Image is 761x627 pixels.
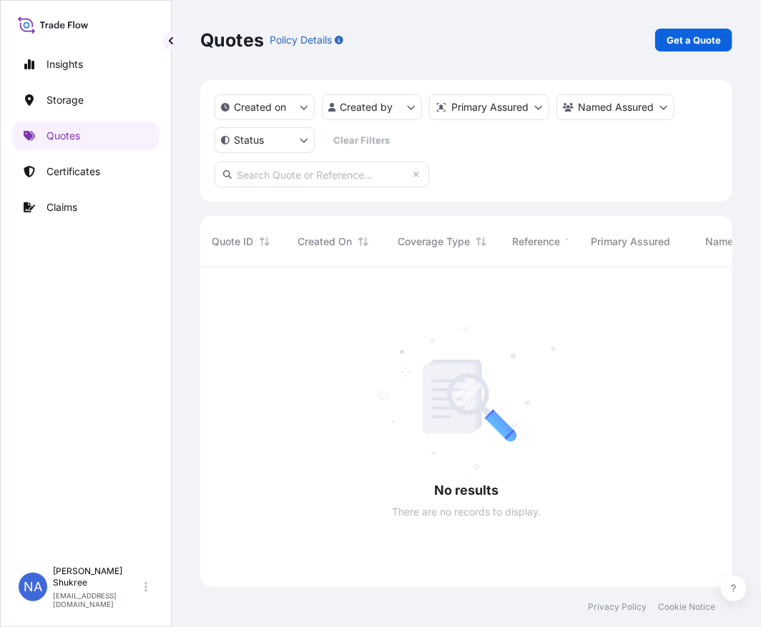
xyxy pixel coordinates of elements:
a: Storage [12,86,159,114]
span: Quote ID [212,234,253,249]
button: Sort [355,233,372,250]
input: Search Quote or Reference... [215,162,429,187]
button: Sort [256,233,273,250]
button: Sort [473,233,490,250]
p: Status [234,133,264,147]
span: Coverage Type [398,234,470,249]
button: distributor Filter options [429,94,549,120]
p: Named Assured [578,100,654,114]
a: Insights [12,50,159,79]
span: NA [24,580,42,594]
button: createdBy Filter options [322,94,422,120]
p: Claims [46,200,77,214]
a: Get a Quote [655,29,732,51]
span: Reference [512,234,560,249]
button: createdOn Filter options [215,94,315,120]
button: cargoOwner Filter options [556,94,674,120]
p: Policy Details [270,33,332,47]
span: Created On [298,234,352,249]
button: certificateStatus Filter options [215,127,315,153]
p: Clear Filters [334,133,391,147]
button: Sort [563,233,580,250]
p: Certificates [46,164,100,179]
a: Quotes [12,122,159,150]
p: Get a Quote [667,33,721,47]
p: Created by [340,100,393,114]
p: [PERSON_NAME] Shukree [53,566,142,588]
a: Certificates [12,157,159,186]
p: Primary Assured [451,100,529,114]
a: Claims [12,193,159,222]
a: Privacy Policy [588,601,647,613]
p: Insights [46,57,83,71]
a: Cookie Notice [658,601,715,613]
p: Quotes [200,29,264,51]
p: [EMAIL_ADDRESS][DOMAIN_NAME] [53,591,142,608]
span: Primary Assured [591,234,670,249]
button: Clear Filters [322,129,402,152]
p: Created on [234,100,286,114]
p: Storage [46,93,84,107]
p: Quotes [46,129,80,143]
